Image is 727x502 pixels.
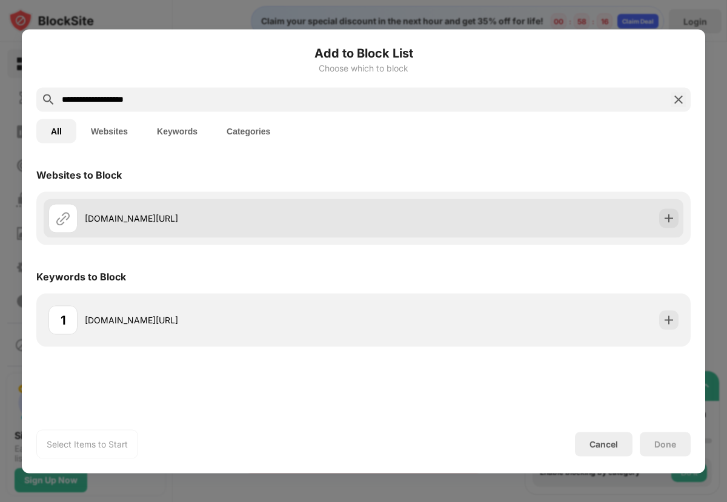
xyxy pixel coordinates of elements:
[36,63,691,73] div: Choose which to block
[56,211,70,225] img: url.svg
[76,119,142,143] button: Websites
[36,168,122,180] div: Websites to Block
[36,44,691,62] h6: Add to Block List
[47,438,128,450] div: Select Items to Start
[589,439,618,449] div: Cancel
[142,119,212,143] button: Keywords
[654,439,676,449] div: Done
[41,92,56,107] img: search.svg
[671,92,686,107] img: search-close
[61,311,66,329] div: 1
[36,270,126,282] div: Keywords to Block
[212,119,285,143] button: Categories
[85,314,363,326] div: [DOMAIN_NAME][URL]
[85,212,363,225] div: [DOMAIN_NAME][URL]
[36,119,76,143] button: All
